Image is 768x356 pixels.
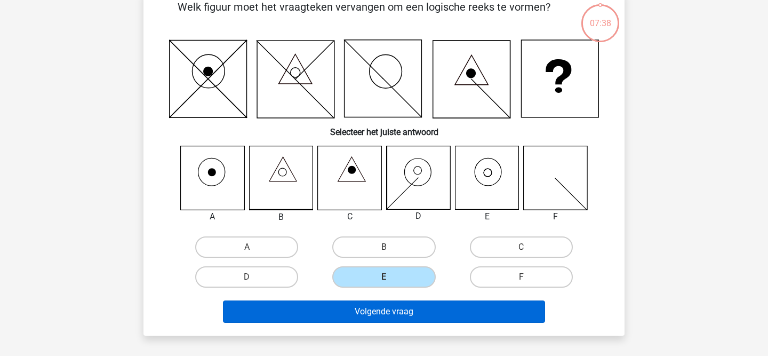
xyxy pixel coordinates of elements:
label: E [332,266,435,288]
label: A [195,236,298,258]
div: B [241,211,322,224]
label: F [470,266,573,288]
div: D [378,210,459,223]
div: F [515,210,596,223]
label: B [332,236,435,258]
button: Volgende vraag [223,300,546,323]
div: C [309,210,390,223]
div: 07:38 [580,3,620,30]
div: A [172,210,253,223]
h6: Selecteer het juiste antwoord [161,118,607,137]
label: D [195,266,298,288]
div: E [447,210,527,223]
label: C [470,236,573,258]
